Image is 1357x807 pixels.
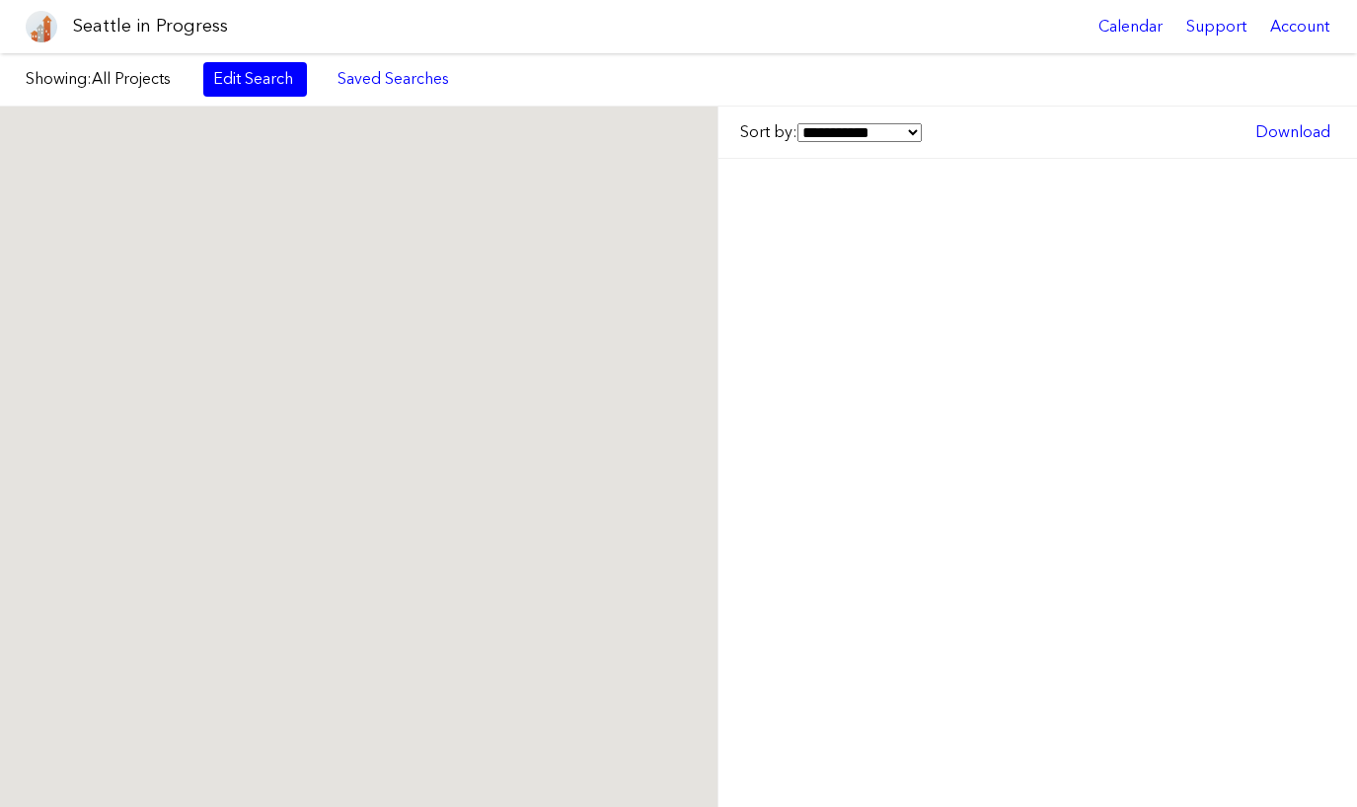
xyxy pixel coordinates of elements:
[327,62,460,96] a: Saved Searches
[203,62,307,96] a: Edit Search
[92,69,171,88] span: All Projects
[73,14,228,38] h1: Seattle in Progress
[26,68,184,90] label: Showing:
[797,123,922,142] select: Sort by:
[740,121,922,143] label: Sort by:
[26,11,57,42] img: favicon-96x96.png
[1245,115,1340,149] a: Download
